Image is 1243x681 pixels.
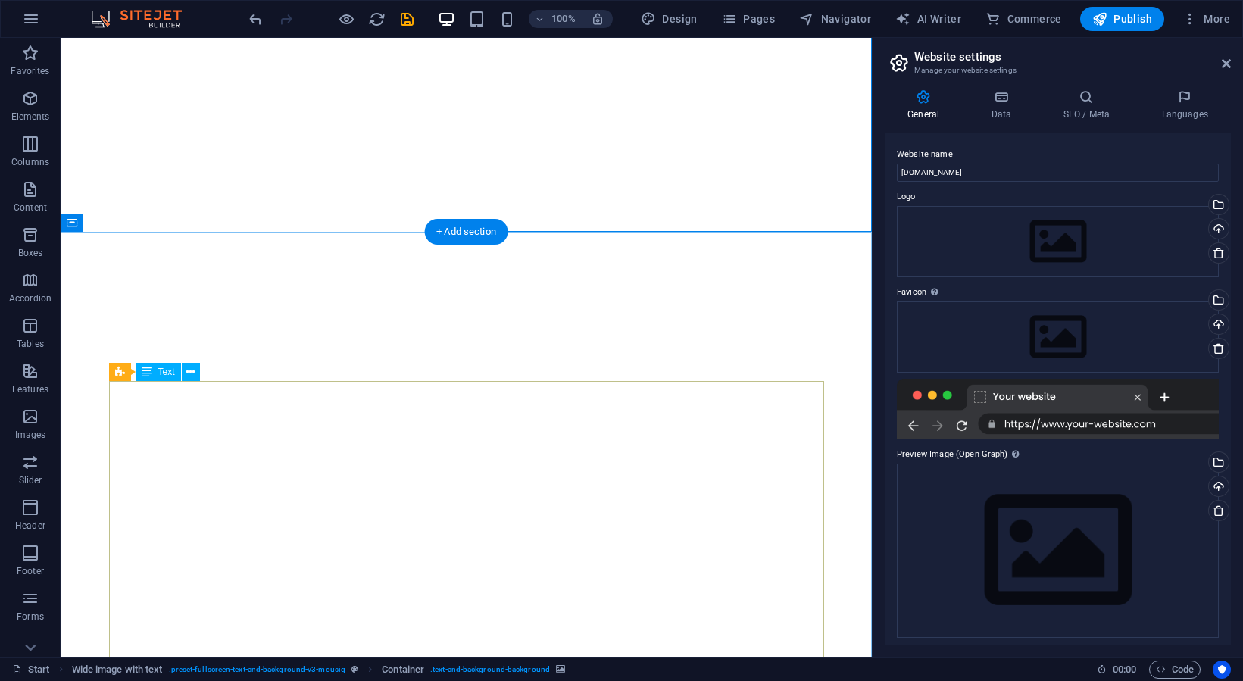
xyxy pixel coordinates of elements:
[398,10,416,28] button: save
[1080,7,1164,31] button: Publish
[897,464,1219,637] div: Select files from the file manager, stock photos, or upload file(s)
[897,206,1219,277] div: Select files from the file manager, stock photos, or upload file(s)
[247,11,264,28] i: Undo: change_data (Ctrl+Z)
[897,445,1219,464] label: Preview Image (Open Graph)
[968,89,1040,121] h4: Data
[1113,661,1136,679] span: 00 00
[367,10,386,28] button: reload
[897,301,1219,373] div: Select files from the file manager, stock photos, or upload file(s)
[12,661,50,679] a: Click to cancel selection. Double-click to open Pages
[722,11,775,27] span: Pages
[15,520,45,532] p: Header
[87,10,201,28] img: Editor Logo
[9,292,52,305] p: Accordion
[382,661,424,679] span: Click to select. Double-click to edit
[591,12,604,26] i: On resize automatically adjust zoom level to fit chosen device.
[716,7,781,31] button: Pages
[1040,89,1138,121] h4: SEO / Meta
[337,10,355,28] button: Click here to leave preview mode and continue editing
[635,7,704,31] button: Design
[72,661,565,679] nav: breadcrumb
[985,11,1062,27] span: Commerce
[17,565,44,577] p: Footer
[15,429,46,441] p: Images
[1092,11,1152,27] span: Publish
[398,11,416,28] i: Save (Ctrl+S)
[1138,89,1231,121] h4: Languages
[885,89,968,121] h4: General
[897,283,1219,301] label: Favicon
[424,219,508,245] div: + Add section
[895,11,961,27] span: AI Writer
[914,64,1201,77] h3: Manage your website settings
[641,11,698,27] span: Design
[368,11,386,28] i: Reload page
[635,7,704,31] div: Design (Ctrl+Alt+Y)
[1149,661,1201,679] button: Code
[897,164,1219,182] input: Name...
[18,247,43,259] p: Boxes
[12,383,48,395] p: Features
[17,611,44,623] p: Forms
[556,665,565,673] i: This element contains a background
[889,7,967,31] button: AI Writer
[979,7,1068,31] button: Commerce
[11,111,50,123] p: Elements
[1156,661,1194,679] span: Code
[430,661,550,679] span: . text-and-background-background
[551,10,576,28] h6: 100%
[169,661,345,679] span: . preset-fullscreen-text-and-background-v3-mousiq
[1097,661,1137,679] h6: Session time
[799,11,871,27] span: Navigator
[793,7,877,31] button: Navigator
[1213,661,1231,679] button: Usercentrics
[1176,7,1236,31] button: More
[17,338,44,350] p: Tables
[1123,664,1126,675] span: :
[1182,11,1230,27] span: More
[11,65,49,77] p: Favorites
[14,201,47,214] p: Content
[897,188,1219,206] label: Logo
[72,661,163,679] span: Click to select. Double-click to edit
[529,10,582,28] button: 100%
[11,156,49,168] p: Columns
[158,367,175,376] span: Text
[897,145,1219,164] label: Website name
[914,50,1231,64] h2: Website settings
[246,10,264,28] button: undo
[351,665,358,673] i: This element is a customizable preset
[19,474,42,486] p: Slider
